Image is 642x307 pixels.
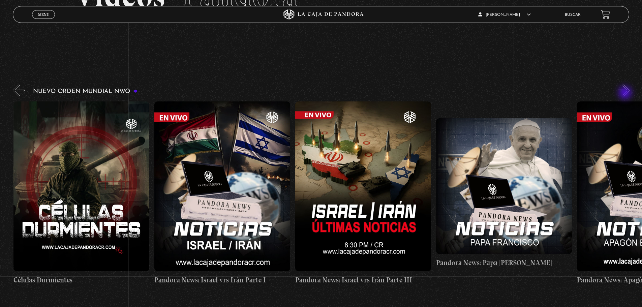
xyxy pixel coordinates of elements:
a: Pandora News: Israel vrs Irán Parte I [154,101,290,285]
span: Menu [38,12,49,17]
a: Pandora News: Papa [PERSON_NAME] [436,101,572,285]
span: Cerrar [36,18,52,23]
button: Previous [13,85,25,96]
span: [PERSON_NAME] [478,13,531,17]
a: View your shopping cart [601,10,610,19]
a: Células Durmientes [13,101,149,285]
button: Next [618,85,630,96]
h4: Pandora News: Papa [PERSON_NAME] [436,257,572,268]
h4: Pandora News: Israel vrs Irán Parte I [154,275,290,285]
h4: Células Durmientes [13,275,149,285]
a: Buscar [565,13,581,17]
a: Pandora News: Israel vrs Irán Parte III [295,101,431,285]
h3: Nuevo Orden Mundial NWO [33,88,137,95]
h4: Pandora News: Israel vrs Irán Parte III [295,275,431,285]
